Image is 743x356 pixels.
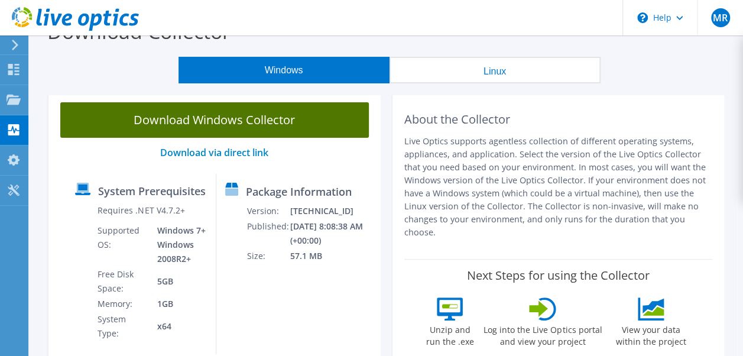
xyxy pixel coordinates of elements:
td: [DATE] 8:08:38 AM (+00:00) [290,219,375,248]
button: Linux [390,57,601,83]
td: [TECHNICAL_ID] [290,203,375,219]
svg: \n [637,12,648,23]
td: System Type: [97,312,148,341]
a: Download via direct link [160,146,268,159]
td: 1GB [148,296,207,312]
label: System Prerequisites [98,185,206,197]
a: Download Windows Collector [60,102,369,138]
td: Windows 7+ Windows 2008R2+ [148,223,207,267]
td: Version: [246,203,290,219]
td: 5GB [148,267,207,296]
td: Free Disk Space: [97,267,148,296]
td: Published: [246,219,290,248]
span: MR [711,8,730,27]
td: x64 [148,312,207,341]
label: Log into the Live Optics portal and view your project [483,321,602,348]
label: Package Information [246,186,352,198]
button: Windows [179,57,390,83]
td: Size: [246,248,290,264]
label: Next Steps for using the Collector [467,268,650,283]
label: Unzip and run the .exe [423,321,477,348]
p: Live Optics supports agentless collection of different operating systems, appliances, and applica... [404,135,713,239]
h2: About the Collector [404,112,713,127]
label: View your data within the project [608,321,693,348]
label: Requires .NET V4.7.2+ [98,205,184,216]
td: Memory: [97,296,148,312]
td: 57.1 MB [290,248,375,264]
td: Supported OS: [97,223,148,267]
